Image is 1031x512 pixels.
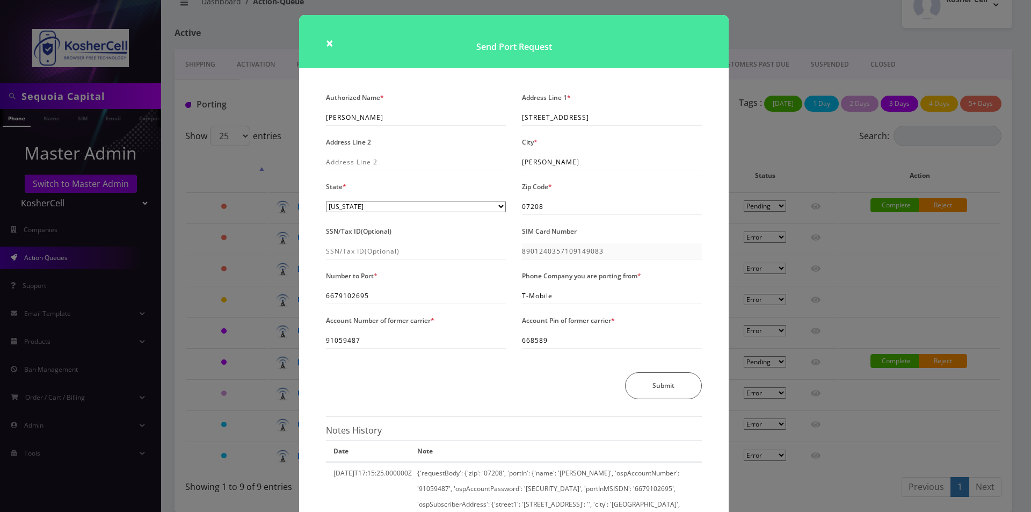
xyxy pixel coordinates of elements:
[415,441,702,462] th: Note
[522,313,615,328] label: Account Pin of former carrier
[326,268,377,284] label: Number to Port
[326,110,506,126] input: Please Enter Authorized Name
[326,426,702,436] h6: Notes History
[522,199,702,215] input: Zip
[625,372,702,399] button: Submit
[326,154,506,170] input: Address Line 2
[326,288,506,304] input: Number to Port
[326,37,333,49] button: Close
[522,154,702,170] input: Please Enter City
[522,268,641,284] label: Phone Company you are porting from
[331,441,415,462] th: Date
[326,313,434,328] label: Account Number of former carrier
[522,243,702,259] input: SIM Card Number
[299,15,729,68] h1: Send Port Request
[522,134,538,150] label: City
[522,90,571,105] label: Address Line 1
[522,179,552,194] label: Zip Code
[522,223,577,239] label: SIM Card Number
[522,110,702,126] input: Address Line 1
[326,34,333,52] span: ×
[326,90,384,105] label: Authorized Name
[326,243,506,259] input: SSN/Tax ID(Optional)
[326,179,346,194] label: State
[326,223,391,239] label: SSN/Tax ID(Optional)
[326,134,371,150] label: Address Line 2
